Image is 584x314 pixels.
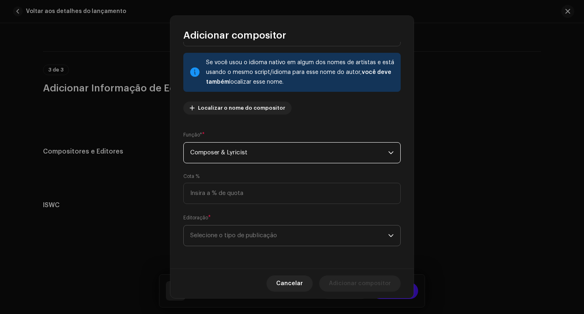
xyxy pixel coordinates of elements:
[183,131,202,139] small: Função*
[266,275,313,292] button: Cancelar
[190,225,388,246] span: Selecione o tipo de publicação
[319,275,401,292] button: Adicionar compositor
[388,225,394,246] div: dropdown trigger
[388,143,394,163] div: dropdown trigger
[183,214,208,222] small: Editoração
[276,275,303,292] span: Cancelar
[183,183,401,204] input: Insira a % de quota
[183,29,286,42] span: Adicionar compositor
[329,275,391,292] span: Adicionar compositor
[183,102,292,115] button: Localizar o nome do compositor
[183,173,200,180] label: Cota %
[190,143,388,163] span: Composer & Lyricist
[206,58,394,87] div: Se você usou o idioma nativo em algum dos nomes de artistas e está usando o mesmo script/idioma p...
[198,100,285,116] span: Localizar o nome do compositor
